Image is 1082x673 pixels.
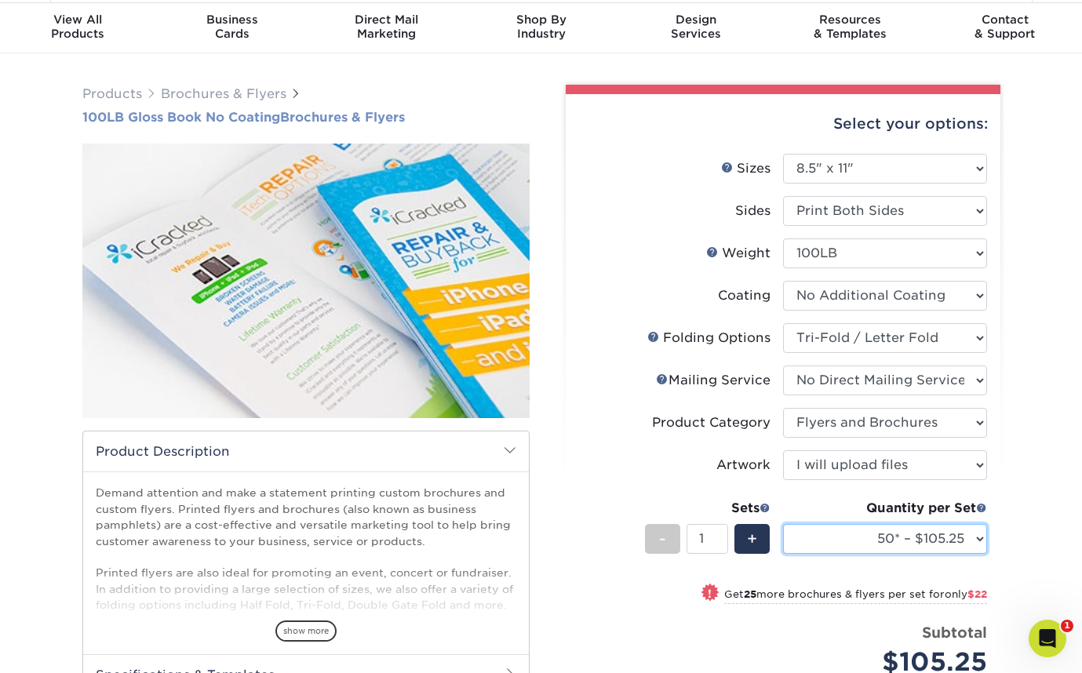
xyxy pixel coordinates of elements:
[82,110,530,125] a: 100LB Gloss Book No CoatingBrochures & Flyers
[618,13,773,27] span: Design
[708,585,712,602] span: !
[1029,620,1066,657] iframe: Intercom live chat
[309,13,464,27] span: Direct Mail
[82,126,530,435] img: 100LB Gloss Book<br/>No Coating 01
[927,13,1082,41] div: & Support
[718,286,771,305] div: Coating
[309,3,464,53] a: Direct MailMarketing
[647,329,771,347] div: Folding Options
[652,413,771,432] div: Product Category
[927,3,1082,53] a: Contact& Support
[659,527,666,551] span: -
[724,588,987,604] small: Get more brochures & flyers per set for
[82,86,142,101] a: Products
[735,202,771,220] div: Sides
[82,110,280,125] span: 100LB Gloss Book No Coating
[578,94,988,154] div: Select your options:
[716,456,771,475] div: Artwork
[464,13,618,41] div: Industry
[1061,620,1073,632] span: 1
[922,624,987,641] strong: Subtotal
[464,3,618,53] a: Shop ByIndustry
[706,244,771,263] div: Weight
[83,431,529,471] h2: Product Description
[155,13,309,27] span: Business
[773,13,927,41] div: & Templates
[773,3,927,53] a: Resources& Templates
[721,159,771,178] div: Sizes
[161,86,286,101] a: Brochures & Flyers
[967,588,987,600] span: $22
[309,13,464,41] div: Marketing
[464,13,618,27] span: Shop By
[773,13,927,27] span: Resources
[155,3,309,53] a: BusinessCards
[945,588,987,600] span: only
[618,13,773,41] div: Services
[744,588,756,600] strong: 25
[618,3,773,53] a: DesignServices
[275,620,337,642] span: show more
[645,499,771,518] div: Sets
[155,13,309,41] div: Cards
[82,110,530,125] h1: Brochures & Flyers
[656,371,771,390] div: Mailing Service
[927,13,1082,27] span: Contact
[747,527,757,551] span: +
[783,499,987,518] div: Quantity per Set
